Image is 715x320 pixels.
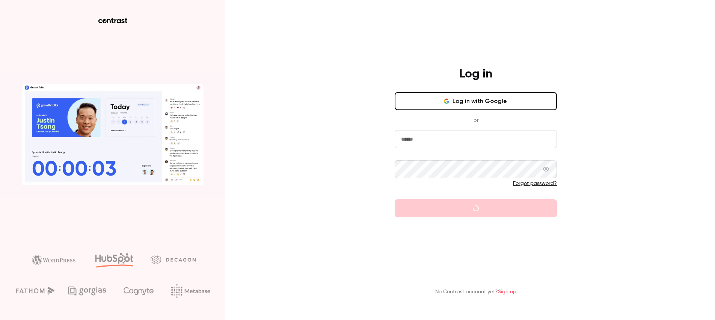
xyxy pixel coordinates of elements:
h4: Log in [459,67,492,82]
button: Log in with Google [395,92,557,110]
img: decagon [151,255,196,264]
span: or [470,116,482,124]
a: Forgot password? [513,181,557,186]
a: Sign up [498,289,516,294]
p: No Contrast account yet? [435,288,516,296]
